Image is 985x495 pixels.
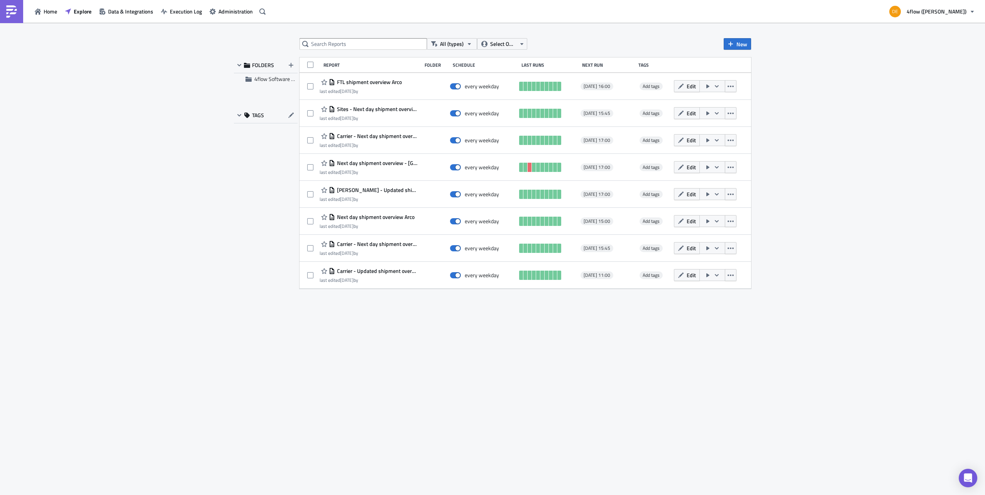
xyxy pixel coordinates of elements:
[465,245,499,252] div: every weekday
[674,161,700,173] button: Edit
[687,190,696,198] span: Edit
[687,244,696,252] span: Edit
[640,163,663,171] span: Add tags
[889,5,902,18] img: Avatar
[643,136,660,144] span: Add tags
[584,191,610,197] span: [DATE] 17:00
[340,276,354,284] time: 2025-05-28T08:23:58Z
[320,196,418,202] div: last edited by
[340,141,354,149] time: 2025-05-28T08:30:47Z
[584,110,610,116] span: [DATE] 15:45
[320,169,418,175] div: last edited by
[335,133,418,140] span: Carrier - Next day shipment overview Girona
[643,217,660,225] span: Add tags
[640,217,663,225] span: Add tags
[440,40,464,48] span: All (types)
[687,217,696,225] span: Edit
[320,88,402,94] div: last edited by
[170,7,202,15] span: Execution Log
[340,168,354,176] time: 2025-05-28T08:59:59Z
[640,271,663,279] span: Add tags
[254,75,302,83] span: 4flow Software KAM
[218,7,253,15] span: Administration
[320,142,418,148] div: last edited by
[74,7,91,15] span: Explore
[465,137,499,144] div: every weekday
[687,163,696,171] span: Edit
[340,114,354,122] time: 2025-05-28T10:15:21Z
[31,5,61,17] button: Home
[320,223,415,229] div: last edited by
[61,5,95,17] button: Explore
[323,62,421,68] div: Report
[320,115,418,121] div: last edited by
[674,215,700,227] button: Edit
[959,469,977,487] div: Open Intercom Messenger
[582,62,635,68] div: Next Run
[674,269,700,281] button: Edit
[640,190,663,198] span: Add tags
[687,109,696,117] span: Edit
[584,164,610,170] span: [DATE] 17:00
[643,163,660,171] span: Add tags
[477,38,527,50] button: Select Owner
[674,107,700,119] button: Edit
[687,271,696,279] span: Edit
[584,218,610,224] span: [DATE] 15:00
[736,40,747,48] span: New
[643,109,660,117] span: Add tags
[95,5,157,17] button: Data & Integrations
[340,222,354,230] time: 2025-06-10T13:06:50Z
[335,79,402,86] span: FTL shipment overview Arco
[674,242,700,254] button: Edit
[674,134,700,146] button: Edit
[300,38,427,50] input: Search Reports
[674,188,700,200] button: Edit
[640,136,663,144] span: Add tags
[44,7,57,15] span: Home
[252,112,264,119] span: TAGS
[640,109,663,117] span: Add tags
[687,136,696,144] span: Edit
[907,7,966,15] span: 4flow ([PERSON_NAME])
[643,82,660,90] span: Add tags
[335,106,418,113] span: Sites - Next day shipment overview
[108,7,153,15] span: Data & Integrations
[5,5,18,18] img: PushMetrics
[335,187,418,194] span: DeLuca - Updated shipment overview of today
[584,137,610,143] span: [DATE] 17:00
[640,82,663,90] span: Add tags
[584,245,610,251] span: [DATE] 15:45
[335,268,418,274] span: Carrier - Updated shipment overview of today
[687,82,696,90] span: Edit
[465,272,499,279] div: every weekday
[643,244,660,252] span: Add tags
[206,5,257,17] button: Administration
[465,164,499,171] div: every weekday
[465,218,499,225] div: every weekday
[640,244,663,252] span: Add tags
[340,249,354,257] time: 2025-05-28T08:28:20Z
[885,3,979,20] button: 4flow ([PERSON_NAME])
[320,250,418,256] div: last edited by
[465,83,499,90] div: every weekday
[340,195,354,203] time: 2025-05-28T08:24:18Z
[335,241,418,247] span: Carrier - Next day shipment overview
[157,5,206,17] button: Execution Log
[335,160,418,167] span: Next day shipment overview - Girona
[724,38,751,50] button: New
[674,80,700,92] button: Edit
[425,62,449,68] div: Folder
[320,277,418,283] div: last edited by
[643,271,660,279] span: Add tags
[340,88,354,95] time: 2025-06-10T14:21:42Z
[638,62,671,68] div: Tags
[453,62,518,68] div: Schedule
[584,272,610,278] span: [DATE] 11:00
[465,191,499,198] div: every weekday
